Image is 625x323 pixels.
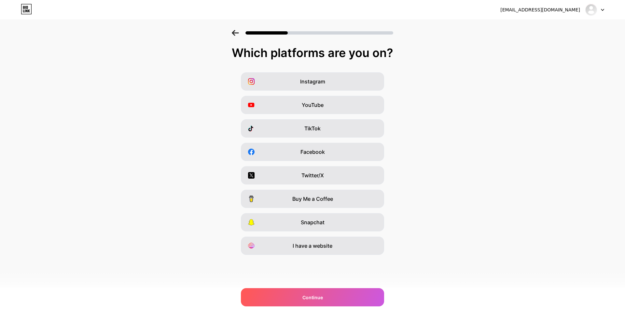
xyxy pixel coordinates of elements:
[304,125,321,132] span: TikTok
[293,242,332,250] span: I have a website
[292,195,333,203] span: Buy Me a Coffee
[302,294,323,301] span: Continue
[300,78,325,85] span: Instagram
[585,4,597,16] img: Jon Rupert
[302,101,324,109] span: YouTube
[301,171,324,179] span: Twitter/X
[7,46,618,59] div: Which platforms are you on?
[300,148,325,156] span: Facebook
[500,7,580,13] div: [EMAIL_ADDRESS][DOMAIN_NAME]
[301,218,325,226] span: Snapchat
